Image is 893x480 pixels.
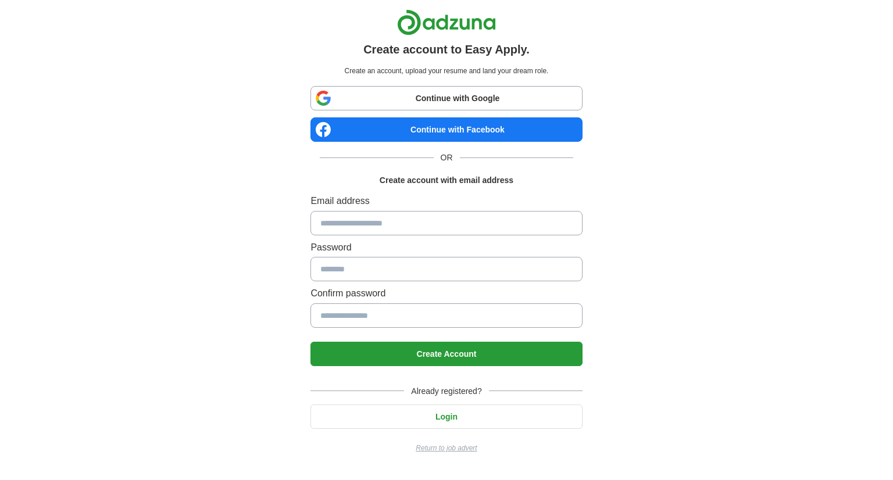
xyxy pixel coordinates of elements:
p: Create an account, upload your resume and land your dream role. [313,66,580,77]
a: Login [310,412,582,421]
a: Continue with Google [310,86,582,110]
span: Already registered? [404,385,488,397]
h1: Create account to Easy Apply. [363,40,530,59]
label: Email address [310,194,582,209]
a: Return to job advert [310,443,582,454]
label: Password [310,240,582,255]
h1: Create account with email address [380,174,513,187]
label: Confirm password [310,286,582,301]
a: Continue with Facebook [310,117,582,142]
img: Adzuna logo [397,9,496,35]
span: OR [434,151,460,164]
button: Create Account [310,342,582,366]
button: Login [310,404,582,429]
